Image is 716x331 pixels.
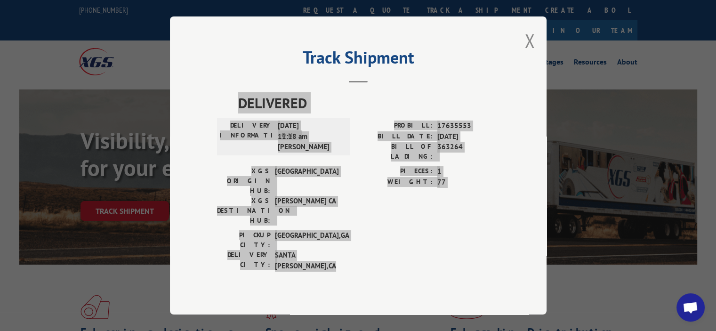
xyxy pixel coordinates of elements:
label: WEIGHT: [358,177,433,188]
span: [GEOGRAPHIC_DATA] , GA [275,230,338,250]
span: [GEOGRAPHIC_DATA] [275,166,338,196]
label: XGS ORIGIN HUB: [217,166,270,196]
span: 1 [437,166,499,177]
span: SANTA [PERSON_NAME] , CA [275,250,338,271]
div: Open chat [676,293,705,322]
label: PROBILL: [358,121,433,131]
span: DELIVERED [238,92,499,113]
label: XGS DESTINATION HUB: [217,196,270,226]
label: BILL DATE: [358,131,433,142]
h2: Track Shipment [217,51,499,69]
label: PICKUP CITY: [217,230,270,250]
span: [DATE] 11:18 am [PERSON_NAME] [278,121,341,153]
span: 77 [437,177,499,188]
label: DELIVERY INFORMATION: [220,121,273,153]
span: [PERSON_NAME] CA [275,196,338,226]
span: 17635553 [437,121,499,131]
span: 363264 [437,142,499,161]
span: [DATE] [437,131,499,142]
label: PIECES: [358,166,433,177]
label: BILL OF LADING: [358,142,433,161]
button: Close modal [524,28,535,53]
label: DELIVERY CITY: [217,250,270,271]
